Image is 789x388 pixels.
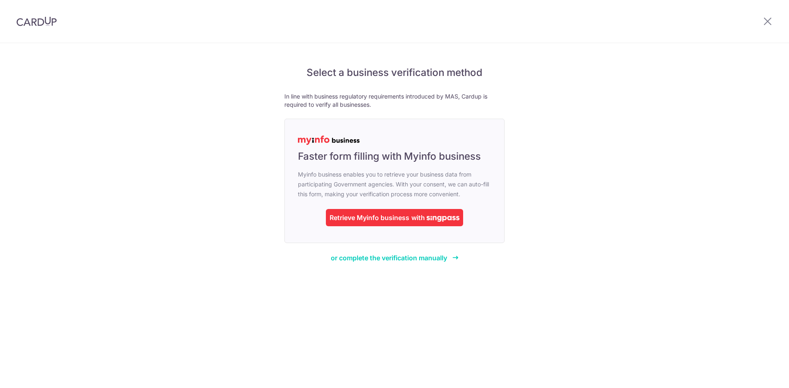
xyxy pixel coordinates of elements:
a: or complete the verification manually [331,253,459,263]
div: Retrieve Myinfo business [330,213,409,223]
img: MyInfoLogo [298,135,360,145]
iframe: Opens a widget where you can find more information [736,363,781,384]
span: Faster form filling with Myinfo business [298,150,481,163]
span: with [411,214,425,222]
span: Myinfo business enables you to retrieve your business data from participating Government agencies... [298,170,491,199]
span: or complete the verification manually [331,254,447,262]
img: singpass [427,216,459,222]
a: Faster form filling with Myinfo business Myinfo business enables you to retrieve your business da... [284,119,505,243]
h5: Select a business verification method [284,66,505,79]
img: CardUp [16,16,57,26]
p: In line with business regulatory requirements introduced by MAS, Cardup is required to verify all... [284,92,505,109]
